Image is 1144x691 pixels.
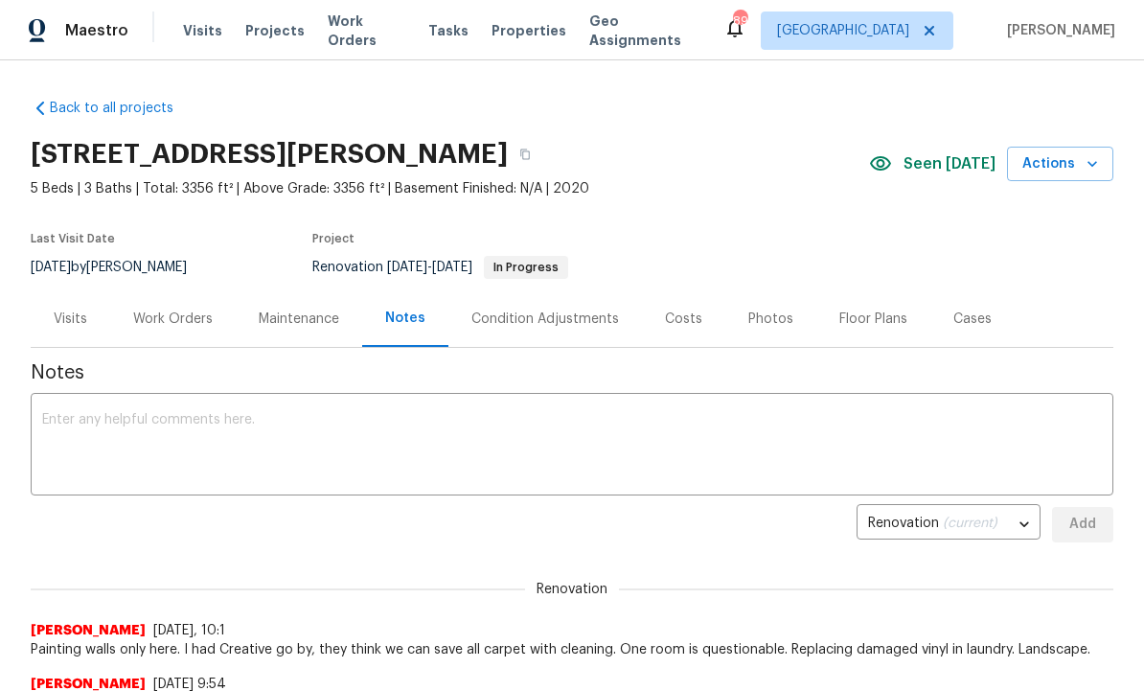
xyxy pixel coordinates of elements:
[1022,152,1098,176] span: Actions
[486,262,566,273] span: In Progress
[1007,147,1113,182] button: Actions
[999,21,1115,40] span: [PERSON_NAME]
[312,261,568,274] span: Renovation
[65,21,128,40] span: Maestro
[31,256,210,279] div: by [PERSON_NAME]
[31,621,146,640] span: [PERSON_NAME]
[31,261,71,274] span: [DATE]
[259,310,339,329] div: Maintenance
[904,154,995,173] span: Seen [DATE]
[953,310,992,329] div: Cases
[387,261,472,274] span: -
[54,310,87,329] div: Visits
[183,21,222,40] span: Visits
[748,310,793,329] div: Photos
[943,517,997,530] span: (current)
[31,179,869,198] span: 5 Beds | 3 Baths | Total: 3356 ft² | Above Grade: 3356 ft² | Basement Finished: N/A | 2020
[153,678,226,691] span: [DATE] 9:54
[508,137,542,172] button: Copy Address
[733,12,746,31] div: 89
[665,310,702,329] div: Costs
[492,21,566,40] span: Properties
[133,310,213,329] div: Work Orders
[387,261,427,274] span: [DATE]
[857,501,1041,548] div: Renovation (current)
[31,233,115,244] span: Last Visit Date
[328,12,405,50] span: Work Orders
[153,624,225,637] span: [DATE], 10:1
[312,233,355,244] span: Project
[525,580,619,599] span: Renovation
[839,310,907,329] div: Floor Plans
[385,309,425,328] div: Notes
[31,640,1113,659] span: Painting walls only here. I had Creative go by, they think we can save all carpet with cleaning. ...
[432,261,472,274] span: [DATE]
[31,145,508,164] h2: [STREET_ADDRESS][PERSON_NAME]
[777,21,909,40] span: [GEOGRAPHIC_DATA]
[31,99,215,118] a: Back to all projects
[589,12,700,50] span: Geo Assignments
[31,363,1113,382] span: Notes
[471,310,619,329] div: Condition Adjustments
[428,24,469,37] span: Tasks
[245,21,305,40] span: Projects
